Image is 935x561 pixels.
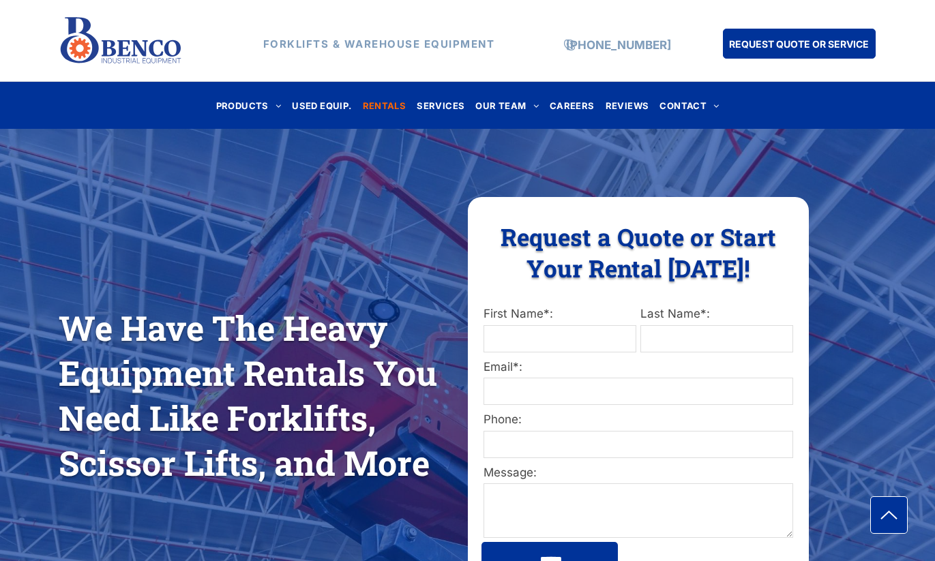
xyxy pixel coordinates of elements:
a: REQUEST QUOTE OR SERVICE [723,29,876,59]
label: Last Name*: [640,305,793,323]
a: OUR TEAM [470,96,544,115]
span: REQUEST QUOTE OR SERVICE [729,31,869,57]
label: First Name*: [484,305,636,323]
strong: FORKLIFTS & WAREHOUSE EQUIPMENT [263,37,495,50]
a: [PHONE_NUMBER] [566,38,671,52]
label: Email*: [484,359,793,376]
label: Message: [484,464,793,482]
span: We Have The Heavy Equipment Rentals You Need Like Forklifts, Scissor Lifts, and More [59,305,437,485]
span: Request a Quote or Start Your Rental [DATE]! [501,221,776,284]
a: RENTALS [357,96,412,115]
a: PRODUCTS [211,96,287,115]
a: USED EQUIP. [286,96,357,115]
a: REVIEWS [600,96,655,115]
a: CAREERS [544,96,600,115]
label: Phone: [484,411,793,429]
a: SERVICES [411,96,470,115]
a: CONTACT [654,96,724,115]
